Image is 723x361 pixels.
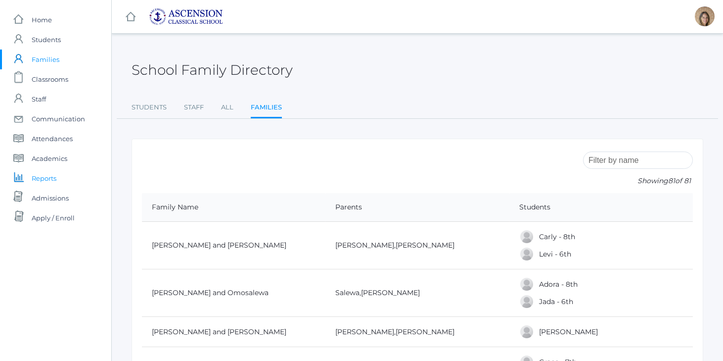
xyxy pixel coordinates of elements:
p: Showing of 81 [583,176,693,186]
span: 81 [668,176,675,185]
span: Attendances [32,129,73,149]
td: , [325,317,509,347]
a: [PERSON_NAME] and [PERSON_NAME] [152,241,286,250]
span: Admissions [32,188,69,208]
a: Students [132,98,167,117]
a: [PERSON_NAME] [335,327,394,336]
a: Carly - 8th [539,232,575,241]
a: [PERSON_NAME] [539,327,598,336]
a: [PERSON_NAME] [361,288,420,297]
div: Jada Adegboyega [519,294,534,309]
span: Reports [32,168,56,188]
span: Academics [32,149,67,168]
input: Filter by name [583,152,693,169]
span: Home [32,10,52,30]
div: Britney Smith [695,6,715,26]
a: Families [251,98,282,119]
th: Parents [325,193,509,222]
td: , [325,269,509,317]
span: Classrooms [32,69,68,89]
div: Levi Adams [519,247,534,261]
a: Staff [184,98,204,117]
span: Apply / Enroll [32,208,75,228]
span: Students [32,30,61,50]
span: Communication [32,109,85,129]
a: Salewa [335,288,360,297]
td: , [325,222,509,269]
a: [PERSON_NAME] [396,327,454,336]
a: Levi - 6th [539,250,571,258]
a: Adora - 8th [539,280,578,289]
a: [PERSON_NAME] and [PERSON_NAME] [152,327,286,336]
div: Adora Adegboyega [519,277,534,292]
span: Staff [32,89,46,109]
h2: School Family Directory [132,62,293,78]
span: Families [32,50,59,69]
th: Family Name [142,193,325,222]
a: All [221,98,233,117]
a: [PERSON_NAME] [396,241,454,250]
div: Carly Adams [519,229,534,244]
th: Students [509,193,693,222]
a: Jada - 6th [539,297,573,306]
div: Henry Amos [519,324,534,339]
img: ascension-logo-blue-113fc29133de2fb5813e50b71547a291c5fdb7962bf76d49838a2a14a36269ea.jpg [149,8,223,25]
a: [PERSON_NAME] [335,241,394,250]
a: [PERSON_NAME] and Omosalewa [152,288,269,297]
